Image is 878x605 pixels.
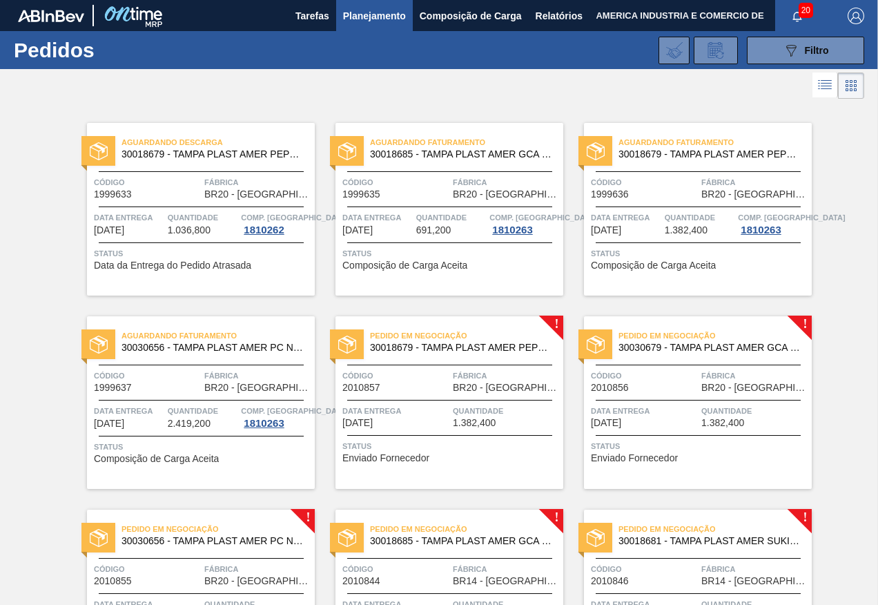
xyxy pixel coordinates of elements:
[66,123,315,296] a: statusAguardando Descarga30018679 - TAMPA PLAST AMER PEPSI ZERO S/LINERCódigo1999633FábricaBR20 -...
[618,343,801,353] span: 30030679 - TAMPA PLAST AMER GCA ZERO NIV24
[618,135,812,149] span: Aguardando Faturamento
[799,3,813,18] span: 20
[342,247,560,260] span: Status
[94,175,201,189] span: Código
[370,329,563,343] span: Pedido em Negociação
[591,576,629,586] span: 2010846
[94,211,164,224] span: Data entrega
[94,419,124,429] span: 27/08/2025
[489,224,535,236] div: 1810263
[563,316,812,489] a: !statusPedido em Negociação30030679 - TAMPA PLAST AMER GCA ZERO NIV24Código2010856FábricaBR20 - [...
[121,536,304,546] span: 30030656 - TAMPA PLAST AMER PC NIV24
[241,404,348,418] span: Comp. Carga
[738,211,808,236] a: Comp. [GEOGRAPHIC_DATA]1810263
[591,383,629,393] span: 2010856
[338,142,356,160] img: status
[241,224,286,236] div: 1810262
[94,247,311,260] span: Status
[805,45,829,56] span: Filtro
[204,562,311,576] span: Fábrica
[591,453,678,463] span: Enviado Fornecedor
[591,404,698,418] span: Data entrega
[94,404,164,418] span: Data entrega
[701,189,808,200] span: BR20 - Sapucaia
[90,529,108,547] img: status
[618,149,801,160] span: 30018679 - TAMPA PLAST AMER PEPSI ZERO S/LINER
[489,211,596,224] span: Comp. Carga
[94,454,219,464] span: Composição de Carga Aceita
[315,316,563,489] a: !statusPedido em Negociação30018679 - TAMPA PLAST AMER PEPSI ZERO S/LINERCódigo2010857FábricaBR20...
[591,439,808,453] span: Status
[701,175,808,189] span: Fábrica
[701,383,808,393] span: BR20 - Sapucaia
[94,383,132,393] span: 1999637
[453,404,560,418] span: Quantidade
[66,316,315,489] a: statusAguardando Faturamento30030656 - TAMPA PLAST AMER PC NIV24Código1999637FábricaBR20 - [GEOGR...
[591,260,716,271] span: Composição de Carga Aceita
[848,8,864,24] img: Logout
[738,224,783,236] div: 1810263
[453,189,560,200] span: BR20 - Sapucaia
[370,536,552,546] span: 30018685 - TAMPA PLAST AMER GCA S/LINER
[241,211,348,224] span: Comp. Carga
[342,576,380,586] span: 2010844
[701,562,808,576] span: Fábrica
[342,211,413,224] span: Data entrega
[204,189,311,200] span: BR20 - Sapucaia
[420,8,522,24] span: Composição de Carga
[587,529,605,547] img: status
[370,343,552,353] span: 30018679 - TAMPA PLAST AMER PEPSI ZERO S/LINER
[342,383,380,393] span: 2010857
[121,135,315,149] span: Aguardando Descarga
[747,37,864,64] button: Filtro
[241,211,311,236] a: Comp. [GEOGRAPHIC_DATA]1810262
[14,42,204,58] h1: Pedidos
[342,369,449,383] span: Código
[315,123,563,296] a: statusAguardando Faturamento30018685 - TAMPA PLAST AMER GCA S/LINERCódigo1999635FábricaBR20 - [GE...
[94,225,124,236] span: 13/08/2025
[738,211,845,224] span: Comp. Carga
[701,404,808,418] span: Quantidade
[94,260,251,271] span: Data da Entrega do Pedido Atrasada
[536,8,583,24] span: Relatórios
[591,175,698,189] span: Código
[370,149,552,160] span: 30018685 - TAMPA PLAST AMER GCA S/LINER
[370,135,563,149] span: Aguardando Faturamento
[701,418,744,428] span: 1.382,400
[168,419,211,429] span: 2.419,200
[94,189,132,200] span: 1999633
[18,10,84,22] img: TNhmsLtSVTkK8tSr43FrP2fwEKptu5GPRR3wAAAABJRU5ErkJggg==
[591,562,698,576] span: Código
[90,336,108,354] img: status
[838,73,864,99] div: Visão em Cards
[168,211,238,224] span: Quantidade
[665,225,708,236] span: 1.382,400
[416,225,451,236] span: 691,200
[453,383,560,393] span: BR20 - Sapucaia
[94,440,311,454] span: Status
[343,8,406,24] span: Planejamento
[241,418,286,429] div: 1810263
[701,369,808,383] span: Fábrica
[204,383,311,393] span: BR20 - Sapucaia
[587,142,605,160] img: status
[204,175,311,189] span: Fábrica
[563,123,812,296] a: statusAguardando Faturamento30018679 - TAMPA PLAST AMER PEPSI ZERO S/LINERCódigo1999636FábricaBR2...
[338,336,356,354] img: status
[342,453,429,463] span: Enviado Fornecedor
[453,576,560,586] span: BR14 - Curitibana
[342,225,373,236] span: 27/08/2025
[342,404,449,418] span: Data entrega
[168,225,211,236] span: 1.036,800
[658,37,690,64] div: Importar Negociações dos Pedidos
[295,8,329,24] span: Tarefas
[665,211,735,224] span: Quantidade
[591,418,621,428] span: 03/09/2025
[591,247,808,260] span: Status
[168,404,238,418] span: Quantidade
[591,189,629,200] span: 1999636
[342,260,467,271] span: Composição de Carga Aceita
[591,369,698,383] span: Código
[618,536,801,546] span: 30018681 - TAMPA PLAST AMER SUKITA S/LINER
[618,522,812,536] span: Pedido em Negociação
